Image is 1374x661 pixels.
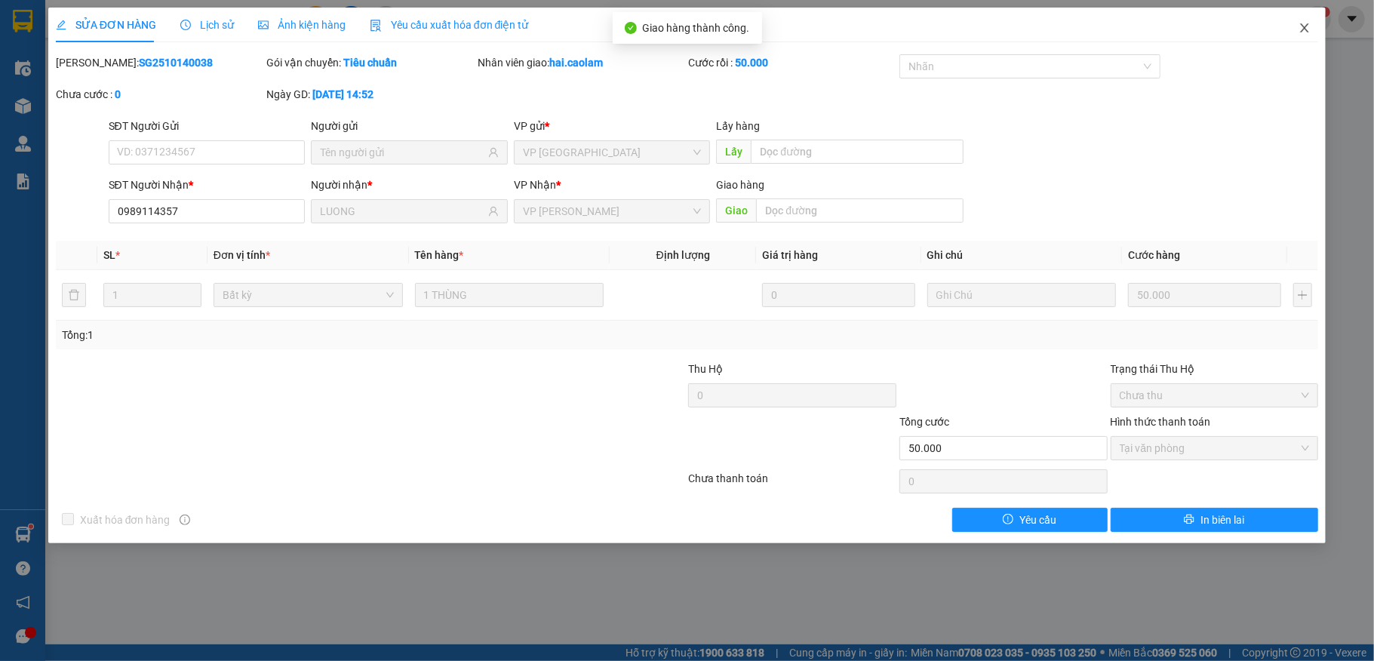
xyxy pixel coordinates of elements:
input: Tên người gửi [320,144,485,161]
span: Giao [716,198,756,223]
span: VP Phan Thiết [523,200,702,223]
span: Lịch sử [180,19,234,31]
span: Yêu cầu xuất hóa đơn điện tử [370,19,529,31]
input: Tên người nhận [320,203,485,220]
input: VD: Bàn, Ghế [415,283,604,307]
b: Tiêu chuẩn [343,57,397,69]
button: delete [62,283,86,307]
span: Lấy hàng [716,120,760,132]
span: Tổng cước [899,416,949,428]
span: Chưa thu [1120,384,1310,407]
span: Lấy [716,140,751,164]
span: Tại văn phòng [1120,437,1310,460]
button: exclamation-circleYêu cầu [952,508,1108,532]
div: Người nhận [311,177,508,193]
span: Bất kỳ [223,284,394,306]
b: hai.caolam [549,57,603,69]
span: Xuất hóa đơn hàng [74,512,177,528]
span: SL [103,249,115,261]
input: 0 [762,283,914,307]
span: info-circle [180,515,190,525]
span: clock-circle [180,20,191,30]
b: 50.000 [735,57,768,69]
span: Giá trị hàng [762,249,818,261]
div: SĐT Người Nhận [109,177,306,193]
label: Hình thức thanh toán [1111,416,1211,428]
b: [DATE] 14:52 [312,88,373,100]
img: logo.jpg [164,19,200,55]
span: printer [1184,514,1194,526]
span: Giao hàng thành công. [643,22,750,34]
span: Tên hàng [415,249,464,261]
span: check-circle [625,22,637,34]
b: 0 [115,88,121,100]
b: SG2510140038 [139,57,213,69]
div: Tổng: 1 [62,327,531,343]
th: Ghi chú [921,241,1123,270]
span: Thu Hộ [688,363,723,375]
input: 0 [1128,283,1280,307]
span: Đơn vị tính [214,249,270,261]
div: Ngày GD: [266,86,475,103]
div: Chưa thanh toán [687,470,898,497]
span: user [488,206,499,217]
span: In biên lai [1200,512,1244,528]
b: [PERSON_NAME] [19,97,85,168]
button: Close [1283,8,1326,50]
li: (c) 2017 [127,72,207,91]
button: printerIn biên lai [1111,508,1319,532]
b: [DOMAIN_NAME] [127,57,207,69]
span: edit [56,20,66,30]
div: SĐT Người Gửi [109,118,306,134]
img: icon [370,20,382,32]
span: Ảnh kiện hàng [258,19,346,31]
span: Giao hàng [716,179,764,191]
span: VP Sài Gòn [523,141,702,164]
span: Yêu cầu [1019,512,1056,528]
span: VP Nhận [514,179,556,191]
input: Dọc đường [751,140,964,164]
span: Cước hàng [1128,249,1180,261]
div: Chưa cước : [56,86,264,103]
span: picture [258,20,269,30]
span: user [488,147,499,158]
div: [PERSON_NAME]: [56,54,264,71]
span: exclamation-circle [1003,514,1013,526]
b: BIÊN NHẬN GỬI HÀNG HÓA [97,22,145,145]
input: Dọc đường [756,198,964,223]
div: Nhân viên giao: [478,54,686,71]
span: close [1299,22,1311,34]
div: Cước rồi : [688,54,896,71]
div: Trạng thái Thu Hộ [1111,361,1319,377]
div: VP gửi [514,118,711,134]
input: Ghi Chú [927,283,1117,307]
span: SỬA ĐƠN HÀNG [56,19,156,31]
span: Định lượng [656,249,710,261]
div: Người gửi [311,118,508,134]
div: Gói vận chuyển: [266,54,475,71]
button: plus [1293,283,1313,307]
